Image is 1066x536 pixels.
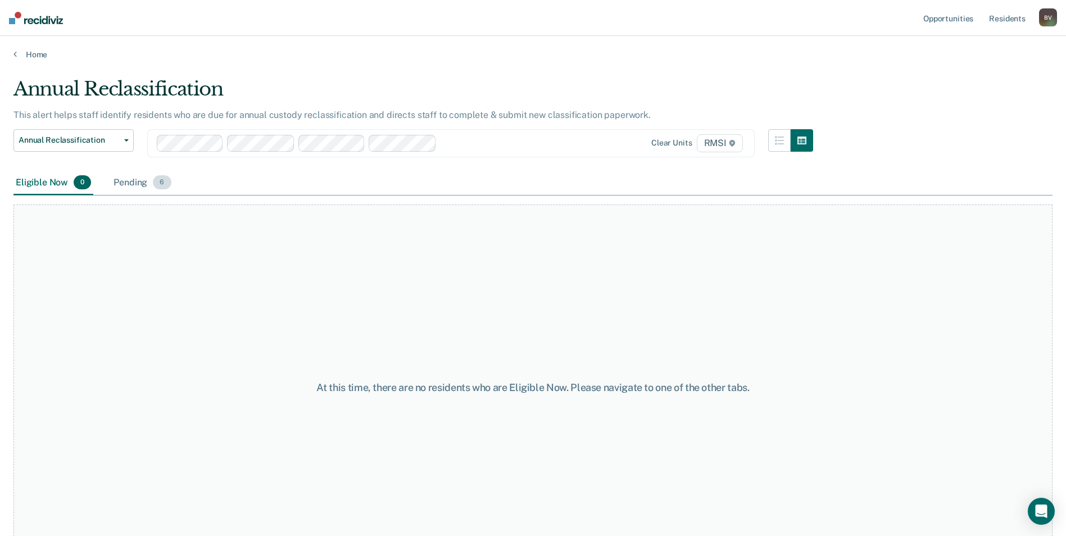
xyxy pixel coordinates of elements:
[13,129,134,152] button: Annual Reclassification
[651,138,692,148] div: Clear units
[1039,8,1057,26] div: B V
[1039,8,1057,26] button: BV
[274,381,793,394] div: At this time, there are no residents who are Eligible Now. Please navigate to one of the other tabs.
[13,110,651,120] p: This alert helps staff identify residents who are due for annual custody reclassification and dir...
[13,49,1053,60] a: Home
[9,12,63,24] img: Recidiviz
[13,171,93,196] div: Eligible Now0
[74,175,91,190] span: 0
[697,134,743,152] span: RMSI
[19,135,120,145] span: Annual Reclassification
[1028,498,1055,525] div: Open Intercom Messenger
[153,175,171,190] span: 6
[13,78,813,110] div: Annual Reclassification
[111,171,173,196] div: Pending6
